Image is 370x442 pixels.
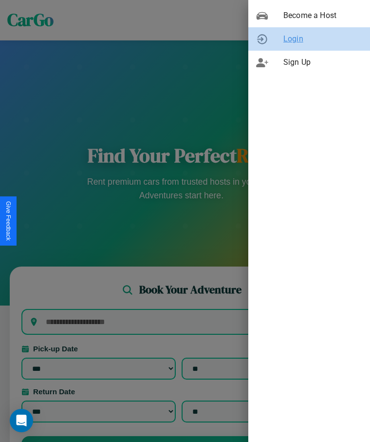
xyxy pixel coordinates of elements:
div: Give Feedback [5,201,12,241]
div: Open Intercom Messenger [10,409,33,432]
span: Become a Host [283,10,362,21]
span: Sign Up [283,57,362,68]
div: Login [248,27,370,51]
div: Become a Host [248,4,370,27]
div: Sign Up [248,51,370,74]
span: Login [283,33,362,45]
